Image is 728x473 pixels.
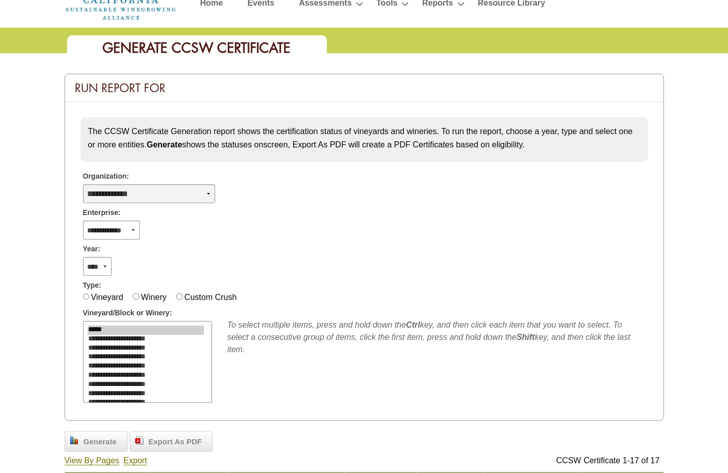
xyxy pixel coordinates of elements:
[123,456,147,465] a: Export
[130,431,213,453] a: Export As PDF
[65,431,128,453] a: Generate
[70,436,78,444] img: chart_bar.png
[83,207,121,218] span: Enterprise:
[65,74,663,102] div: Run Report For
[141,293,167,302] label: Winery
[184,293,237,302] label: Custom Crush
[516,333,535,341] b: Shift
[556,456,660,465] span: CCSW Certificate 1-17 of 17
[65,456,119,465] a: View By Pages
[83,244,100,254] span: Year:
[83,171,129,182] span: Organization:
[83,308,172,318] span: Vineyard/Block or Winery:
[147,140,182,149] strong: Generate
[78,436,122,448] span: Generate
[143,436,207,448] span: Export As PDF
[103,39,291,57] span: Generate CCSW Certificate
[406,320,420,329] b: Ctrl
[88,125,640,151] p: The CCSW Certificate Generation report shows the certification status of vineyards and wineries. ...
[227,319,646,356] div: To select multiple items, press and hold down the key, and then click each item that you want to ...
[91,293,123,302] label: Vineyard
[83,280,101,291] span: Type:
[135,436,143,444] img: doc_pdf.png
